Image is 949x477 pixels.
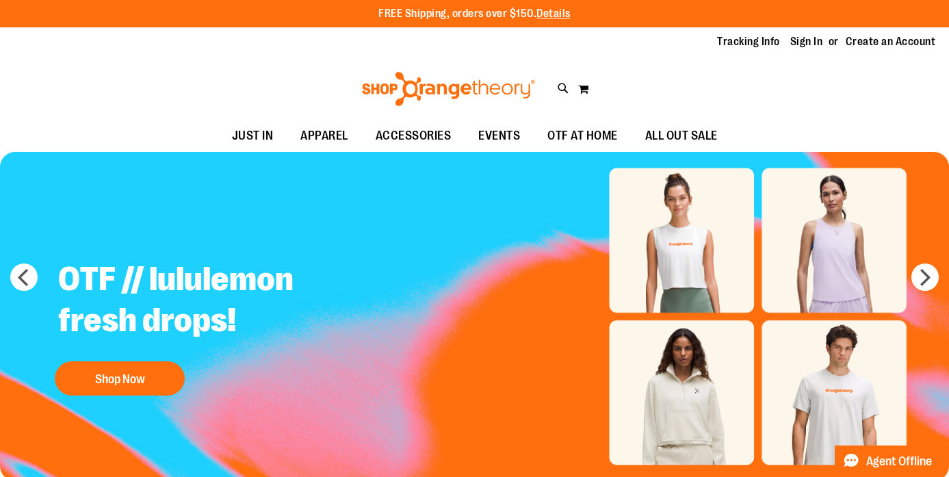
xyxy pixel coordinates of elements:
[48,248,388,354] h2: OTF // lululemon fresh drops!
[790,34,823,49] a: Sign In
[645,120,718,151] span: ALL OUT SALE
[547,120,618,151] span: OTF AT HOME
[378,6,571,22] p: FREE Shipping, orders over $150.
[10,263,38,291] button: prev
[48,248,388,402] a: OTF // lululemon fresh drops! Shop Now
[846,34,936,49] a: Create an Account
[835,446,941,477] button: Agent Offline
[536,8,571,20] a: Details
[478,120,520,151] span: EVENTS
[911,263,939,291] button: next
[232,120,274,151] span: JUST IN
[55,361,185,396] button: Shop Now
[717,34,780,49] a: Tracking Info
[360,72,537,106] img: Shop Orangetheory
[866,455,932,468] span: Agent Offline
[376,120,452,151] span: ACCESSORIES
[300,120,348,151] span: APPAREL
